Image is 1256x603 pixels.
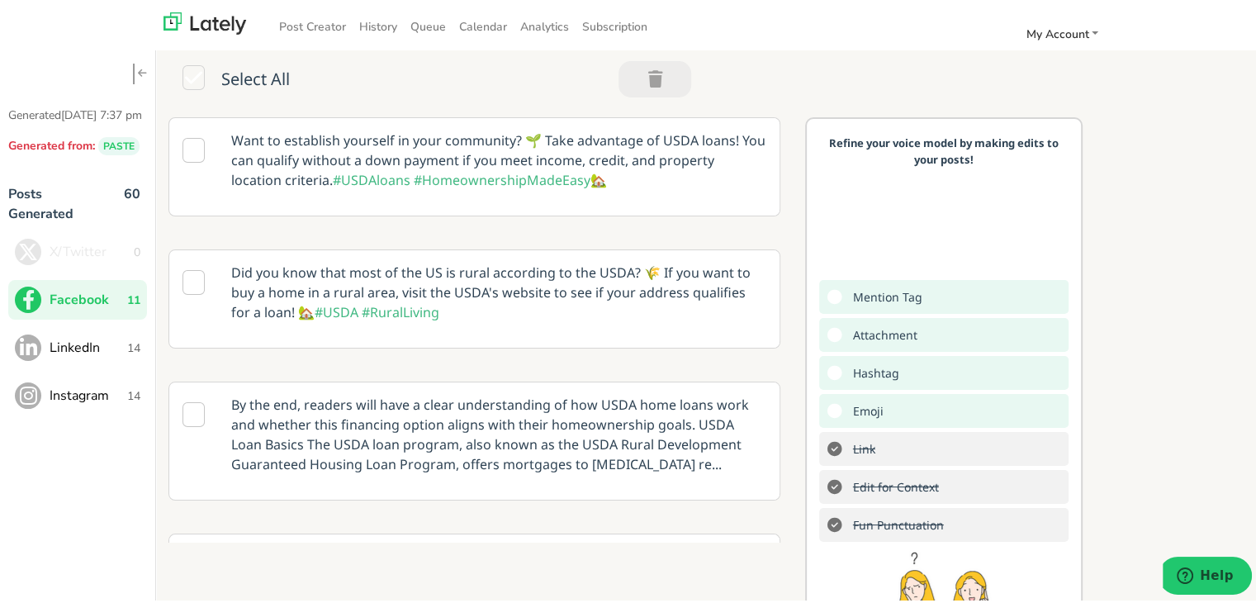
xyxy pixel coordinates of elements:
button: Trash 0 Post [619,58,691,94]
span: My Account [1026,23,1088,39]
span: 0 [134,240,140,258]
a: Post Creator [273,10,353,37]
a: Queue [404,10,453,37]
span: Add hashtags for context vs. index rankings for increased engagement. [845,358,903,382]
s: Add exclamation marks, ellipses, etc. to better communicate tone. [845,510,948,534]
span: #USDAloans [333,168,410,186]
span: #RuralLiving [362,300,439,318]
span: Add mention tags to leverage the sharing power of others. [845,282,927,306]
iframe: Opens a widget where you can find more information [1163,553,1252,595]
span: X/Twitter [50,239,134,259]
span: Instagram [50,382,127,402]
span: [DATE] 7:37 pm [61,104,142,120]
a: History [353,10,404,37]
span: Select All [221,64,290,91]
p: Want to establish yourself in your community? 🌱 Take advantage of USDA loans! You can qualify wit... [219,115,779,199]
span: #USDA [315,300,358,318]
s: Double-check the A.I. to make sure nothing wonky got thru. [845,472,943,496]
span: 11 [127,288,140,306]
span: Facebook [50,287,127,306]
s: Add a link to drive traffic to a website or landing page. [845,434,879,458]
span: 14 [127,336,140,354]
p: Generated [8,103,147,121]
span: 60 [124,181,140,229]
span: LinkedIn [50,335,127,354]
span: PASTE [98,134,140,152]
a: Analytics [514,10,576,37]
a: Subscription [576,10,654,37]
p: Refine your voice model by making edits to your posts! [827,132,1061,164]
button: Instagram14 [8,373,147,412]
span: Add a video or photo or swap out the default image from any link for increased visual appeal. [845,320,922,344]
p: Posts Generated [8,181,91,221]
span: Add emojis to clarify and drive home the tone of your message. [845,396,888,420]
button: Facebook11 [8,277,147,316]
a: My Account [1019,17,1105,45]
span: 14 [127,384,140,401]
button: LinkedIn14 [8,325,147,364]
img: lately_logo_nav.700ca2e7.jpg [164,9,246,31]
button: X/Twitter0 [8,229,147,268]
p: By the end, readers will have a clear understanding of how USDA home loans work and whether this ... [219,379,779,483]
span: Generated from: [8,135,95,150]
span: Calendar [459,16,507,31]
span: #HomeownershipMadeEasy [414,168,590,186]
p: Did you know that most of the US is rural according to the USDA? 🌾 If you want to buy a home in a... [219,247,779,331]
a: Calendar [453,10,514,37]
